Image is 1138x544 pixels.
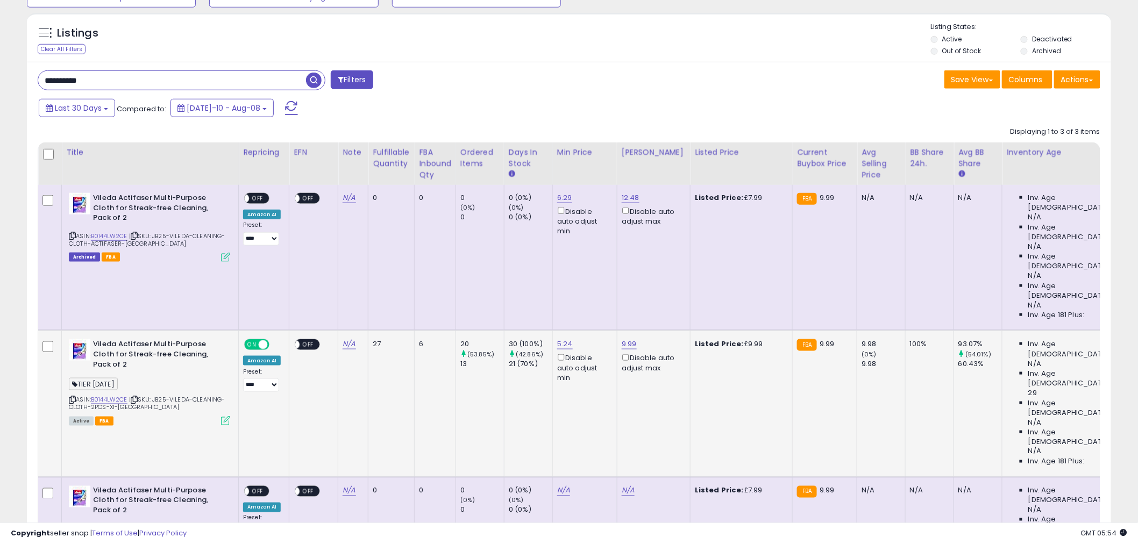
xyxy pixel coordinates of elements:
[958,486,994,496] div: N/A
[695,192,744,203] b: Listed Price:
[419,486,447,496] div: 0
[862,359,905,369] div: 9.98
[1081,528,1127,538] span: 2025-09-8 05:54 GMT
[243,368,281,392] div: Preset:
[460,505,504,515] div: 0
[509,359,552,369] div: 21 (70%)
[862,486,897,496] div: N/A
[557,339,573,349] a: 5.24
[820,192,835,203] span: 9.99
[268,340,285,349] span: OFF
[862,147,901,181] div: Avg Selling Price
[69,486,90,507] img: 517-yRgOJpL._SL40_.jpg
[1028,505,1041,515] span: N/A
[622,205,682,226] div: Disable auto adjust max
[1032,34,1072,44] label: Deactivated
[1028,486,1127,505] span: Inv. Age [DEMOGRAPHIC_DATA]:
[1028,339,1127,359] span: Inv. Age [DEMOGRAPHIC_DATA]:
[910,339,945,349] div: 100%
[1011,127,1100,137] div: Displaying 1 to 3 of 3 items
[102,253,120,262] span: FBA
[331,70,373,89] button: Filters
[862,350,877,359] small: (0%)
[300,486,317,496] span: OFF
[419,147,451,181] div: FBA inbound Qty
[910,147,949,169] div: BB Share 24h.
[910,193,945,203] div: N/A
[117,104,166,114] span: Compared to:
[69,378,118,390] span: TIER [DATE]
[965,350,991,359] small: (54.01%)
[460,339,504,349] div: 20
[958,147,998,169] div: Avg BB Share
[1028,388,1037,398] span: 29
[1028,223,1127,242] span: Inv. Age [DEMOGRAPHIC_DATA]:
[1028,447,1041,456] span: N/A
[695,486,784,496] div: £7.99
[460,486,504,496] div: 0
[622,192,639,203] a: 12.48
[1028,398,1127,418] span: Inv. Age [DEMOGRAPHIC_DATA]:
[1028,359,1041,369] span: N/A
[695,485,744,496] b: Listed Price:
[249,194,266,203] span: OFF
[1028,310,1085,320] span: Inv. Age 181 Plus:
[1009,74,1043,85] span: Columns
[91,232,127,241] a: B0144LW2CE
[170,99,274,117] button: [DATE]-10 - Aug-08
[69,193,90,214] img: 517-yRgOJpL._SL40_.jpg
[622,352,682,373] div: Disable auto adjust max
[243,514,281,539] div: Preset:
[243,356,281,366] div: Amazon AI
[243,221,281,246] div: Preset:
[38,44,86,54] div: Clear All Filters
[1028,252,1127,271] span: Inv. Age [DEMOGRAPHIC_DATA]:
[373,193,406,203] div: 0
[797,193,817,205] small: FBA
[1028,369,1127,388] span: Inv. Age [DEMOGRAPHIC_DATA]:
[245,340,259,349] span: ON
[460,496,475,505] small: (0%)
[862,339,905,349] div: 9.98
[91,395,127,404] a: B0144LW2CE
[958,339,1002,349] div: 93.07%
[249,486,266,496] span: OFF
[373,486,406,496] div: 0
[343,485,355,496] a: N/A
[93,339,224,372] b: Vileda Actifaser Multi-Purpose Cloth for Streak-free Cleaning, Pack of 2
[1028,515,1127,534] span: Inv. Age [DEMOGRAPHIC_DATA]:
[1007,147,1130,158] div: Inventory Age
[557,205,609,236] div: Disable auto adjust min
[460,203,475,212] small: (0%)
[373,339,406,349] div: 27
[509,505,552,515] div: 0 (0%)
[557,192,572,203] a: 6.29
[516,350,543,359] small: (42.86%)
[942,34,962,44] label: Active
[11,528,50,538] strong: Copyright
[95,417,113,426] span: FBA
[695,147,788,158] div: Listed Price
[1028,212,1041,222] span: N/A
[509,147,548,169] div: Days In Stock
[695,339,784,349] div: £9.99
[373,147,410,169] div: Fulfillable Quantity
[557,147,613,158] div: Min Price
[695,339,744,349] b: Listed Price:
[509,339,552,349] div: 30 (100%)
[343,339,355,349] a: N/A
[1028,418,1041,427] span: N/A
[300,340,317,349] span: OFF
[66,147,234,158] div: Title
[509,212,552,222] div: 0 (0%)
[1028,271,1041,281] span: N/A
[944,70,1000,89] button: Save View
[509,193,552,203] div: 0 (0%)
[1028,427,1127,447] span: Inv. Age [DEMOGRAPHIC_DATA]-180:
[942,46,981,55] label: Out of Stock
[1002,70,1052,89] button: Columns
[460,147,500,169] div: Ordered Items
[622,147,686,158] div: [PERSON_NAME]
[509,496,524,505] small: (0%)
[55,103,102,113] span: Last 30 Days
